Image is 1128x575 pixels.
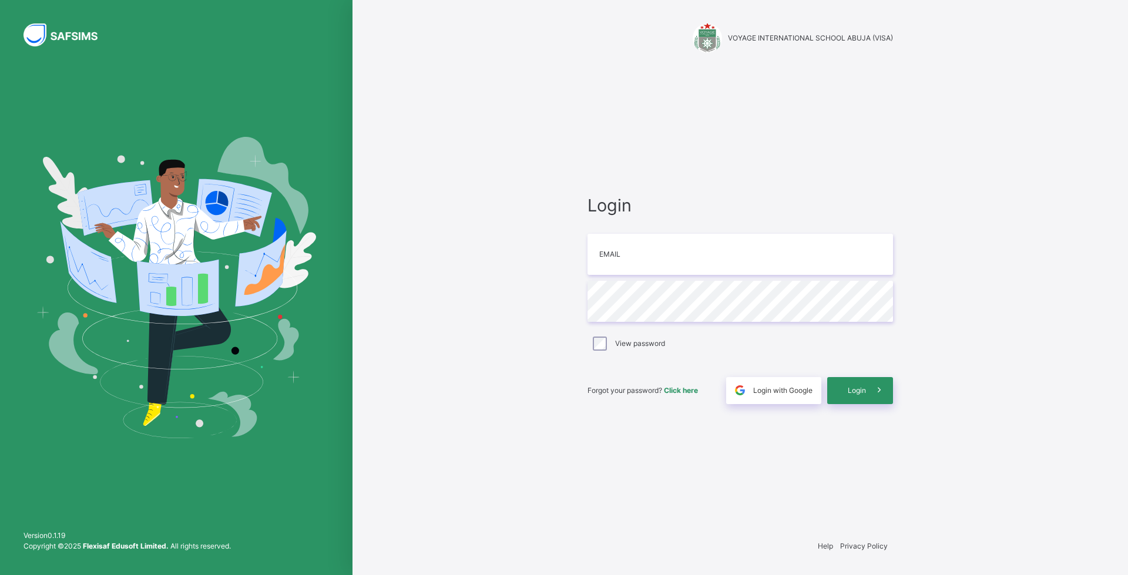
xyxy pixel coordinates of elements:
a: Click here [664,386,698,395]
strong: Flexisaf Edusoft Limited. [83,542,169,550]
span: Forgot your password? [587,386,698,395]
span: Copyright © 2025 All rights reserved. [23,542,231,550]
span: Login with Google [753,385,813,396]
a: Privacy Policy [840,542,888,550]
span: Login [848,385,866,396]
a: Help [818,542,833,550]
span: VOYAGE INTERNATIONAL SCHOOL ABUJA (VISA) [728,33,893,43]
img: SAFSIMS Logo [23,23,112,46]
span: Version 0.1.19 [23,530,231,541]
span: Login [587,193,893,218]
img: google.396cfc9801f0270233282035f929180a.svg [733,384,747,397]
img: Hero Image [36,137,316,438]
label: View password [615,338,665,349]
